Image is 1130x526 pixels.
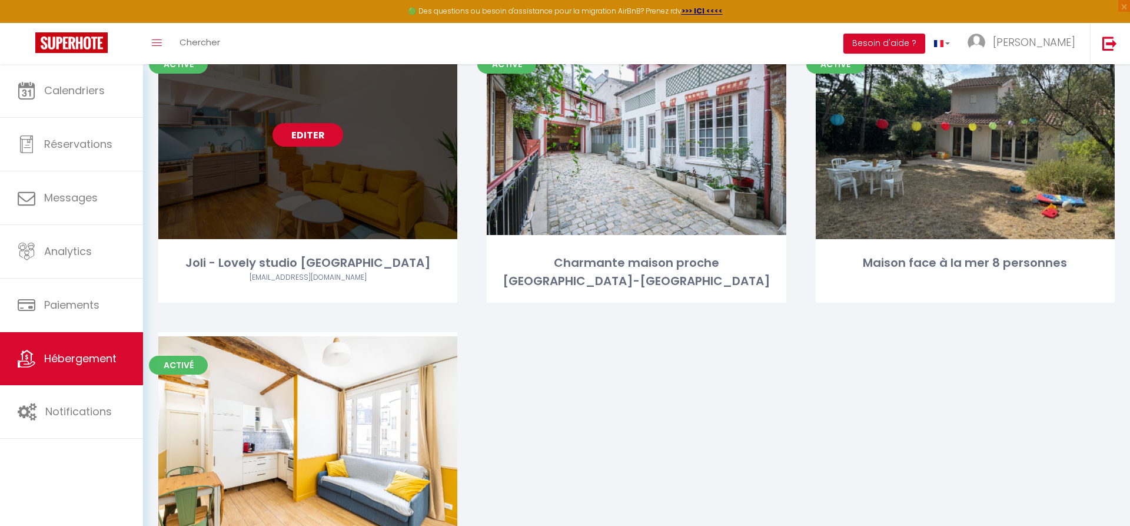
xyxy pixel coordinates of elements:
[171,23,229,64] a: Chercher
[44,351,117,366] span: Hébergement
[843,34,925,54] button: Besoin d'aide ?
[180,36,220,48] span: Chercher
[149,55,208,74] span: Activé
[682,6,723,16] a: >>> ICI <<<<
[44,297,99,312] span: Paiements
[993,35,1075,49] span: [PERSON_NAME]
[1102,36,1117,51] img: logout
[44,83,105,98] span: Calendriers
[487,254,786,291] div: Charmante maison proche [GEOGRAPHIC_DATA]-[GEOGRAPHIC_DATA]
[158,272,457,283] div: Airbnb
[806,55,865,74] span: Activé
[968,34,985,51] img: ...
[35,32,108,53] img: Super Booking
[816,254,1115,272] div: Maison face à la mer 8 personnes
[959,23,1090,64] a: ... [PERSON_NAME]
[477,55,536,74] span: Activé
[149,356,208,375] span: Activé
[44,244,92,259] span: Analytics
[44,190,98,205] span: Messages
[45,404,112,419] span: Notifications
[158,254,457,272] div: Joli - Lovely studio [GEOGRAPHIC_DATA]
[44,137,112,151] span: Réservations
[272,123,343,147] a: Editer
